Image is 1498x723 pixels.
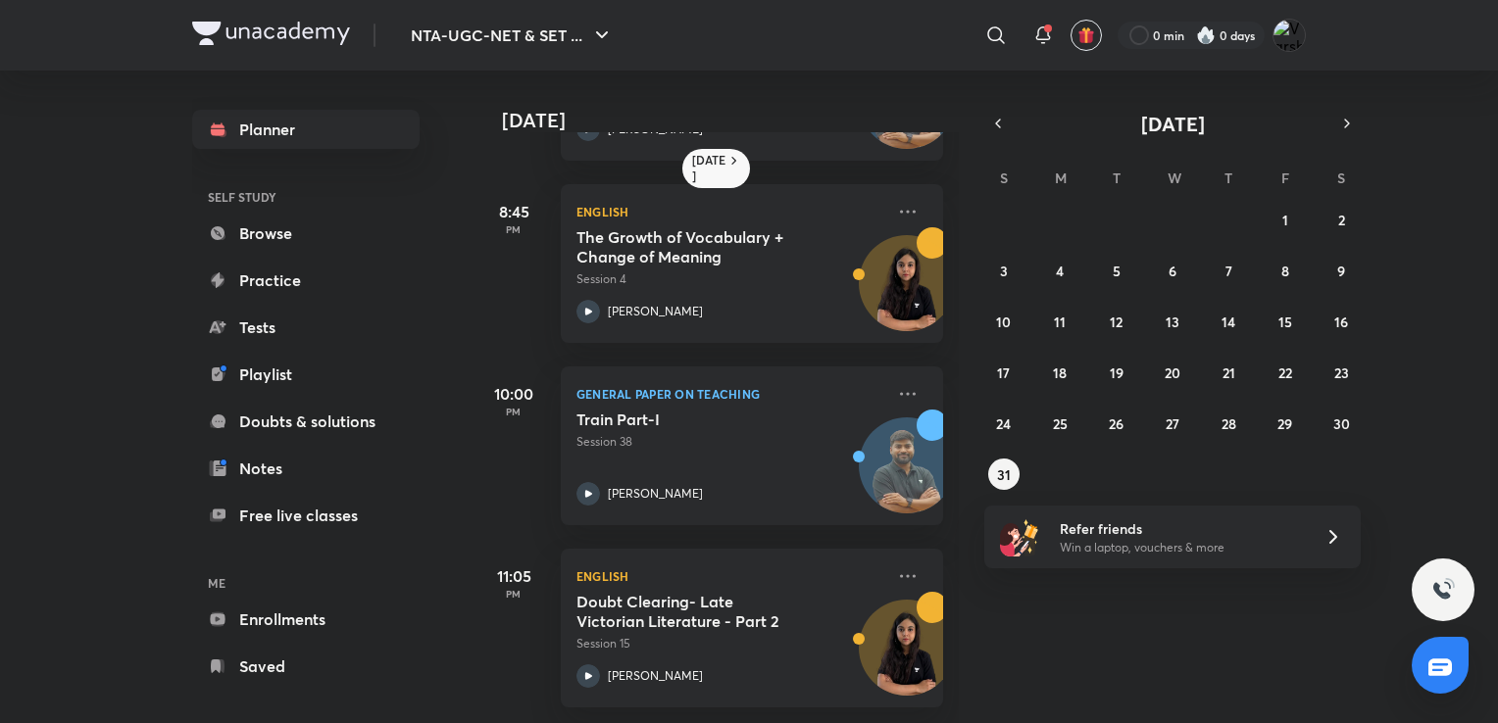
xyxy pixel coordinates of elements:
[1213,408,1244,439] button: August 28, 2025
[1166,414,1179,433] abbr: August 27, 2025
[1270,357,1301,388] button: August 22, 2025
[692,153,726,184] h6: [DATE]
[1222,414,1236,433] abbr: August 28, 2025
[474,382,553,406] h5: 10:00
[1337,262,1345,280] abbr: August 9, 2025
[1169,262,1176,280] abbr: August 6, 2025
[1278,313,1292,331] abbr: August 15, 2025
[576,410,821,429] h5: Train Part-I
[988,255,1020,286] button: August 3, 2025
[192,22,350,50] a: Company Logo
[1281,262,1289,280] abbr: August 8, 2025
[1055,169,1067,187] abbr: Monday
[192,600,420,639] a: Enrollments
[192,180,420,214] h6: SELF STUDY
[1012,110,1333,137] button: [DATE]
[576,227,821,266] h5: The Growth of Vocabulary + Change of Meaning
[192,496,420,535] a: Free live classes
[1334,313,1348,331] abbr: August 16, 2025
[1044,255,1075,286] button: August 4, 2025
[1044,357,1075,388] button: August 18, 2025
[997,363,1010,382] abbr: August 17, 2025
[1109,414,1123,433] abbr: August 26, 2025
[576,635,884,652] p: Session 15
[1277,414,1292,433] abbr: August 29, 2025
[1224,169,1232,187] abbr: Thursday
[1110,363,1123,382] abbr: August 19, 2025
[1101,357,1132,388] button: August 19, 2025
[1282,211,1288,229] abbr: August 1, 2025
[1338,211,1345,229] abbr: August 2, 2025
[1056,262,1064,280] abbr: August 4, 2025
[1000,517,1039,556] img: referral
[1110,313,1123,331] abbr: August 12, 2025
[1281,169,1289,187] abbr: Friday
[1071,20,1102,51] button: avatar
[192,402,420,441] a: Doubts & solutions
[1168,169,1181,187] abbr: Wednesday
[988,408,1020,439] button: August 24, 2025
[608,485,703,503] p: [PERSON_NAME]
[1270,306,1301,337] button: August 15, 2025
[192,110,420,149] a: Planner
[1157,357,1188,388] button: August 20, 2025
[996,414,1011,433] abbr: August 24, 2025
[1213,306,1244,337] button: August 14, 2025
[1060,518,1301,539] h6: Refer friends
[1157,255,1188,286] button: August 6, 2025
[1113,262,1121,280] abbr: August 5, 2025
[1101,255,1132,286] button: August 5, 2025
[576,382,884,406] p: General Paper on Teaching
[1165,363,1180,382] abbr: August 20, 2025
[1278,363,1292,382] abbr: August 22, 2025
[860,428,954,522] img: Avatar
[474,223,553,235] p: PM
[1054,313,1066,331] abbr: August 11, 2025
[576,592,821,631] h5: Doubt Clearing- Late Victorian Literature - Part 2
[608,303,703,320] p: [PERSON_NAME]
[1053,414,1068,433] abbr: August 25, 2025
[474,406,553,417] p: PM
[1325,357,1357,388] button: August 23, 2025
[860,610,954,704] img: Avatar
[1044,306,1075,337] button: August 11, 2025
[996,313,1011,331] abbr: August 10, 2025
[1077,26,1095,44] img: avatar
[474,200,553,223] h5: 8:45
[192,449,420,488] a: Notes
[1225,262,1232,280] abbr: August 7, 2025
[1101,408,1132,439] button: August 26, 2025
[576,200,884,223] p: English
[502,109,963,132] h4: [DATE]
[192,355,420,394] a: Playlist
[399,16,625,55] button: NTA-UGC-NET & SET ...
[1270,408,1301,439] button: August 29, 2025
[1101,306,1132,337] button: August 12, 2025
[1431,578,1455,602] img: ttu
[1223,363,1235,382] abbr: August 21, 2025
[576,270,884,288] p: Session 4
[192,566,420,600] h6: ME
[997,465,1011,484] abbr: August 31, 2025
[1270,204,1301,235] button: August 1, 2025
[192,214,420,253] a: Browse
[1000,169,1008,187] abbr: Sunday
[1325,255,1357,286] button: August 9, 2025
[474,564,553,588] h5: 11:05
[1325,408,1357,439] button: August 30, 2025
[1270,255,1301,286] button: August 8, 2025
[474,588,553,600] p: PM
[988,306,1020,337] button: August 10, 2025
[1273,19,1306,52] img: Varsha V
[192,261,420,300] a: Practice
[1166,313,1179,331] abbr: August 13, 2025
[192,308,420,347] a: Tests
[1053,363,1067,382] abbr: August 18, 2025
[1113,169,1121,187] abbr: Tuesday
[1141,111,1205,137] span: [DATE]
[576,564,884,588] p: English
[1196,25,1216,45] img: streak
[1157,408,1188,439] button: August 27, 2025
[1337,169,1345,187] abbr: Saturday
[1325,204,1357,235] button: August 2, 2025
